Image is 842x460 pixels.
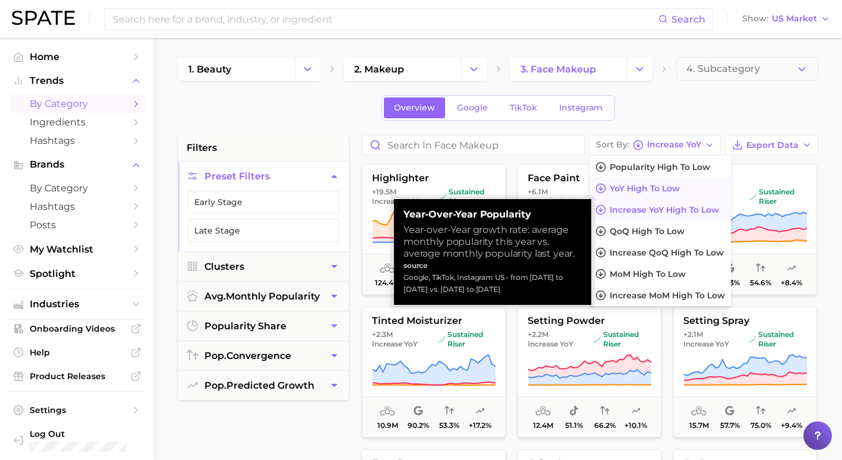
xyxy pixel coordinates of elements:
[295,57,320,81] button: Change Category
[691,404,707,418] span: average monthly popularity: High Popularity
[188,191,339,213] button: Early Stage
[676,57,818,81] button: 4. Subcategory
[673,164,817,295] button: blush+5.5m Increase YoYsustained risersustained riser66.6m55.3%54.6%+8.4%
[671,14,705,25] span: Search
[380,261,395,276] span: average monthly popularity: Very High Popularity
[112,9,658,29] input: Search here for a brand, industry, or ingredient
[30,244,125,255] span: My Watchlist
[521,64,596,75] span: 3. face makeup
[610,269,686,279] span: MoM high to low
[689,421,709,430] span: 15.7m
[742,15,768,22] span: Show
[30,51,125,62] span: Home
[30,405,125,415] span: Settings
[535,404,551,418] span: average monthly popularity: High Popularity
[439,187,496,206] span: sustained riser
[30,159,125,170] span: Brands
[625,421,647,430] span: +10.1%
[787,261,796,276] span: popularity predicted growth: Very Likely
[10,344,145,361] a: Help
[610,226,685,237] span: QoQ high to low
[204,291,226,302] abbr: average
[12,11,75,25] img: SPATE
[372,197,418,206] span: Increase YoY
[375,279,400,287] span: 124.4m
[559,103,603,113] span: Instagram
[589,135,721,155] button: Sort ByIncrease YoY
[781,421,802,430] span: +9.4%
[178,57,295,81] a: 1. beauty
[756,404,765,418] span: popularity convergence: High Convergence
[749,187,807,206] span: sustained riser
[377,421,398,430] span: 10.9m
[362,164,506,295] button: highlighter+19.5m Increase YoYsustained risersustained riser124.4m77.8%41.9%+8.6%
[528,339,573,349] span: Increase YoY
[10,131,145,150] a: Hashtags
[674,316,816,326] span: setting spray
[10,264,145,283] a: Spotlight
[344,57,461,81] a: 2. makeup
[750,421,771,430] span: 75.0%
[403,224,582,260] div: Year-over-Year growth rate: average monthly popularity this year vs. average monthly popularity l...
[647,141,701,148] span: Increase YoY
[461,57,487,81] button: Change Category
[686,64,760,74] span: 4. Subcategory
[30,371,125,382] span: Product Releases
[187,141,217,155] span: filters
[475,404,485,418] span: popularity predicted growth: Very Likely
[10,156,145,174] button: Brands
[30,268,125,279] span: Spotlight
[10,295,145,313] button: Industries
[204,320,286,332] span: popularity share
[457,103,488,113] span: Google
[204,350,291,361] span: convergence
[518,307,661,437] button: setting powder+2.2m Increase YoYsustained risersustained riser12.4m51.1%66.2%+10.1%
[10,72,145,90] button: Trends
[627,57,652,81] button: Change Category
[354,64,404,75] span: 2. makeup
[528,187,548,196] span: +6.1m
[746,140,799,150] span: Export Data
[447,97,498,118] a: Google
[528,197,573,206] span: Increase YoY
[739,11,833,27] button: ShowUS Market
[631,404,641,418] span: popularity predicted growth: Very Likely
[444,404,454,418] span: popularity convergence: Medium Convergence
[204,291,320,302] span: monthly popularity
[787,404,796,418] span: popularity predicted growth: Very Likely
[610,184,680,194] span: YoY high to low
[204,380,314,391] span: predicted growth
[674,173,816,184] span: blush
[781,279,802,287] span: +8.4%
[10,425,145,455] a: Log out. Currently logged in with e-mail sbetzler@estee.com.
[30,429,135,439] span: Log Out
[673,307,817,437] button: setting spray+2.1m Increase YoYsustained risersustained riser15.7m57.7%75.0%+9.4%
[30,75,125,86] span: Trends
[403,272,582,295] div: Google, TikTok, Instagram US - from [DATE] to [DATE] vs. [DATE] to [DATE]
[178,371,349,400] button: pop.predicted growth
[518,316,661,326] span: setting powder
[569,404,579,418] span: popularity share: TikTok
[749,193,756,200] img: sustained riser
[439,421,459,430] span: 53.3%
[30,323,125,334] span: Onboarding Videos
[362,173,505,184] span: highlighter
[204,350,226,361] abbr: popularity index
[30,219,125,231] span: Posts
[30,347,125,358] span: Help
[10,216,145,234] a: Posts
[438,330,496,349] span: sustained riser
[178,311,349,341] button: popularity share
[749,330,807,349] span: sustained riser
[372,187,396,196] span: +19.5m
[178,341,349,370] button: pop.convergence
[362,307,506,437] button: tinted moisturizer+2.3m Increase YoYsustained risersustained riser10.9m90.2%53.3%+17.2%
[10,197,145,216] a: Hashtags
[372,330,393,339] span: +2.3m
[725,404,734,418] span: popularity share: Google
[10,179,145,197] a: by Category
[394,103,435,113] span: Overview
[362,136,584,155] input: Search in face makeup
[403,209,582,220] strong: Year-over-Year Popularity
[10,240,145,259] a: My Watchlist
